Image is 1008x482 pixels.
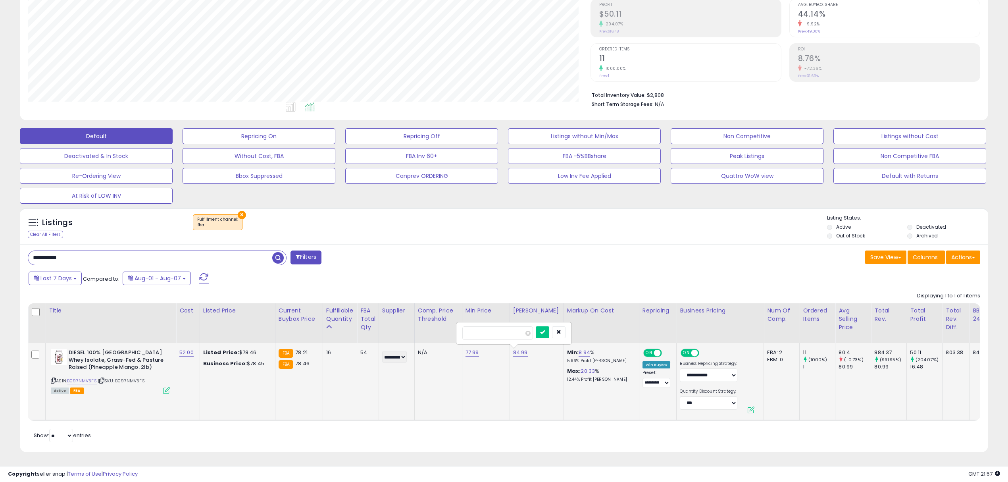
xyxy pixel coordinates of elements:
div: Displaying 1 to 1 of 1 items [917,292,980,300]
div: Comp. Price Threshold [418,307,459,323]
div: Num of Comp. [767,307,796,323]
div: 50.11 [910,349,942,356]
span: Avg. Buybox Share [798,3,980,7]
span: Aug-01 - Aug-07 [135,274,181,282]
div: Listed Price [203,307,272,315]
div: 80.99 [874,363,906,370]
b: Total Inventory Value: [592,92,646,98]
div: Supplier [382,307,411,315]
a: Terms of Use [68,470,102,478]
b: Listed Price: [203,349,239,356]
h2: $50.11 [599,10,781,20]
span: OFF [661,350,673,357]
small: -72.36% [802,66,822,71]
button: FBA Inv 60+ [345,148,498,164]
th: The percentage added to the cost of goods (COGS) that forms the calculator for Min & Max prices. [564,303,639,343]
div: Win BuyBox [643,361,671,368]
span: Columns [913,253,938,261]
div: BB Share 24h. [973,307,1002,323]
div: 16.48 [910,363,942,370]
label: Deactivated [916,224,946,230]
small: 204.07% [603,21,623,27]
button: Default [20,128,173,144]
img: 4162EFNZ6uL._SL40_.jpg [51,349,67,365]
div: 54 [360,349,373,356]
p: Listing States: [827,214,988,222]
div: FBA Total Qty [360,307,375,332]
a: 84.99 [513,349,528,357]
button: Deactivated & In Stock [20,148,173,164]
label: Quantity Discount Strategy: [680,389,737,394]
b: Max: [567,367,581,375]
div: 884.37 [874,349,906,356]
div: Cost [179,307,196,315]
small: (1000%) [808,357,827,363]
div: 11 [803,349,835,356]
div: 80.4 [839,349,871,356]
span: 78.46 [295,360,310,367]
button: Bbox Suppressed [183,168,335,184]
span: Compared to: [83,275,119,283]
button: Save View [865,251,906,264]
div: Total Rev. [874,307,903,323]
button: Peak Listings [671,148,823,164]
a: 52.00 [179,349,194,357]
div: Total Profit [910,307,939,323]
div: Markup on Cost [567,307,636,315]
span: 78.21 [295,349,308,356]
span: Ordered Items [599,47,781,52]
button: Columns [908,251,945,264]
span: OFF [698,350,711,357]
span: Fulfillment channel : [197,216,238,228]
div: Business Pricing [680,307,760,315]
span: ON [644,350,654,357]
div: [PERSON_NAME] [513,307,560,315]
strong: Copyright [8,470,37,478]
small: (991.95%) [880,357,901,363]
label: Business Repricing Strategy: [680,361,737,366]
div: Preset: [643,370,671,388]
a: 77.99 [466,349,479,357]
div: FBA: 2 [767,349,793,356]
span: Show: entries [34,432,91,439]
div: Min Price [466,307,506,315]
div: 84% [973,349,999,356]
button: Low Inv Fee Applied [508,168,661,184]
div: ASIN: [51,349,170,393]
a: 20.33 [581,367,595,375]
span: FBA [70,388,84,394]
div: fba [197,222,238,228]
span: N/A [655,100,664,108]
p: 5.96% Profit [PERSON_NAME] [567,358,633,364]
th: CSV column name: cust_attr_1_Supplier [379,303,414,343]
small: Prev: 1 [599,73,609,78]
div: Avg Selling Price [839,307,868,332]
small: Prev: 49.00% [798,29,820,34]
button: Non Competitive FBA [833,148,986,164]
div: % [567,368,633,382]
button: Default with Returns [833,168,986,184]
div: 16 [326,349,351,356]
div: 80.99 [839,363,871,370]
span: ROI [798,47,980,52]
div: 1 [803,363,835,370]
button: Canprev ORDERING [345,168,498,184]
button: Last 7 Days [29,272,82,285]
div: Total Rev. Diff. [946,307,966,332]
button: FBA -5%BBshare [508,148,661,164]
label: Active [836,224,851,230]
span: Profit [599,3,781,7]
button: Listings without Min/Max [508,128,661,144]
small: Prev: 31.69% [798,73,819,78]
small: FBA [279,349,293,358]
button: Quattro WoW view [671,168,823,184]
small: 1000.00% [603,66,626,71]
div: FBM: 0 [767,356,793,363]
button: Non Competitive [671,128,823,144]
div: Fulfillable Quantity [326,307,354,323]
span: | SKU: B097NMV5FS [98,378,145,384]
h2: 11 [599,54,781,65]
div: % [567,349,633,364]
div: Clear All Filters [28,231,63,238]
small: FBA [279,360,293,369]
